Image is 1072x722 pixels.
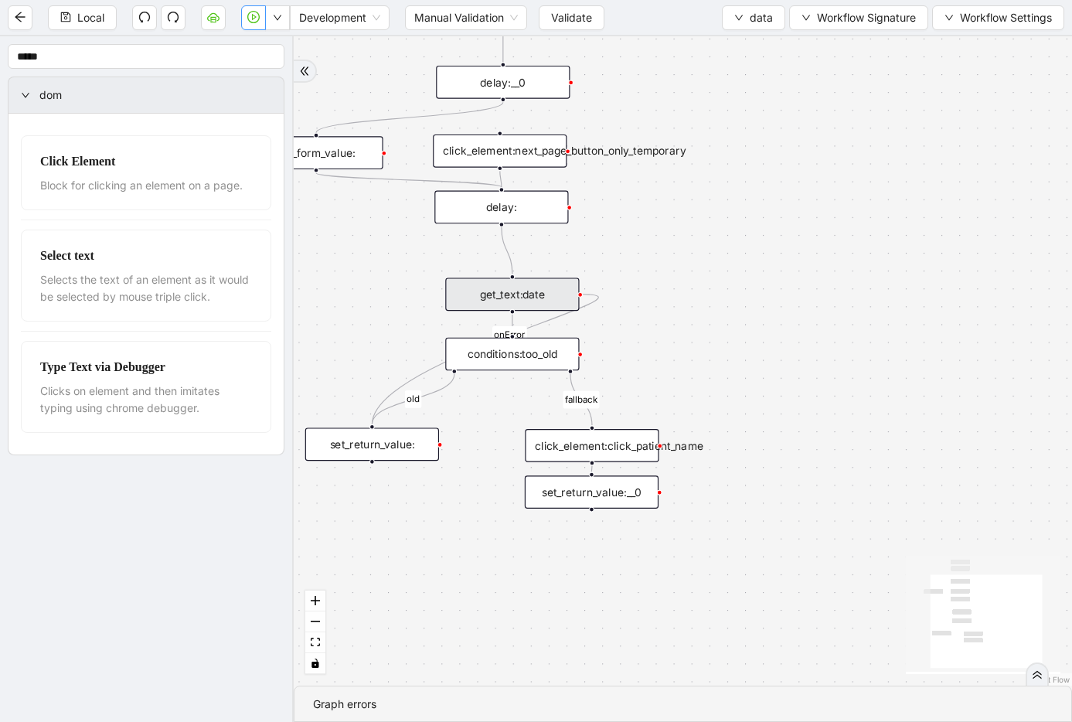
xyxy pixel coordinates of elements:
[48,5,117,30] button: saveLocal
[305,632,325,653] button: fit view
[305,591,325,611] button: zoom in
[525,429,659,462] div: click_element:click_patient_name
[960,9,1052,26] span: Workflow Settings
[500,171,502,187] g: Edge from click_element:next_page_button_only_temporary to delay:
[299,66,310,77] span: double-right
[525,475,659,509] div: set_return_value:__0plus-circle
[247,11,260,23] span: play-circle
[580,522,603,544] span: plus-circle
[1029,675,1070,684] a: React Flow attribution
[734,13,744,22] span: down
[167,11,179,23] span: redo
[201,5,226,30] button: cloud-server
[40,246,252,265] div: Select text
[434,191,568,224] div: delay:
[372,374,454,424] g: Edge from conditions:too_old to set_return_value:
[273,13,282,22] span: down
[40,152,252,171] div: Click Element
[299,6,380,29] span: Development
[21,90,30,100] span: right
[433,135,567,168] div: click_element:next_page_button_only_temporary
[525,475,659,509] div: set_return_value:__0
[39,87,271,104] span: dom
[305,427,439,461] div: set_return_value:plus-circle
[445,338,579,371] div: conditions:too_old
[132,5,157,30] button: undo
[9,77,284,113] div: dom
[40,271,252,305] div: Selects the text of an element as it would be selected by mouse triple click.
[436,66,570,99] div: delay:__0
[750,9,773,26] span: data
[249,136,383,169] div: set_form_value:
[817,9,916,26] span: Workflow Signature
[241,5,266,30] button: play-circle
[77,9,104,26] span: Local
[316,173,502,187] g: Edge from set_form_value: to delay:
[161,5,185,30] button: redo
[8,5,32,30] button: arrow-left
[40,177,252,194] div: Block for clicking an element on a page.
[801,13,811,22] span: down
[305,427,439,461] div: set_return_value:
[316,102,503,132] g: Edge from delay:__0 to set_form_value:
[372,295,598,424] g: Edge from get_text:date to set_return_value:
[789,5,928,30] button: downWorkflow Signature
[944,13,954,22] span: down
[414,6,518,29] span: Manual Validation
[305,653,325,674] button: toggle interactivity
[40,383,252,417] div: Clicks on element and then imitates typing using chrome debugger.
[265,5,290,30] button: down
[445,278,579,311] div: get_text:date
[207,11,220,23] span: cloud-server
[361,475,383,497] span: plus-circle
[563,374,599,425] g: Edge from conditions:too_old to click_element:click_patient_name
[40,357,252,376] div: Type Text via Debugger
[591,465,592,472] g: Edge from click_element:click_patient_name to set_return_value:__0
[60,12,71,22] span: save
[551,9,592,26] span: Validate
[502,227,512,274] g: Edge from delay: to get_text:date
[14,11,26,23] span: arrow-left
[932,5,1064,30] button: downWorkflow Settings
[722,5,785,30] button: downdata
[305,611,325,632] button: zoom out
[313,696,1053,713] div: Graph errors
[138,11,151,23] span: undo
[539,5,604,30] button: Validate
[1032,669,1043,680] span: double-right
